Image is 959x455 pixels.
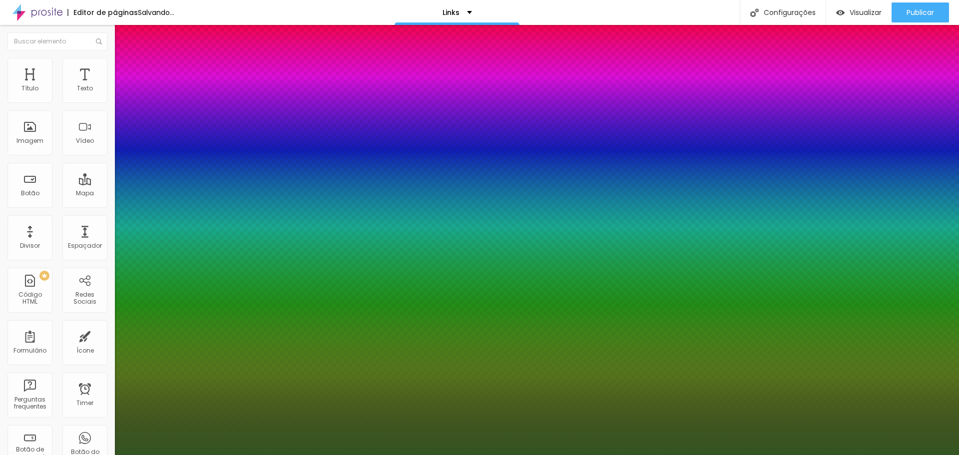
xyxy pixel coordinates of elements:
button: Visualizar [826,2,892,22]
div: Redes Sociais [65,291,104,306]
div: Salvando... [138,9,174,16]
div: Vídeo [76,137,94,144]
div: Divisor [20,242,40,249]
img: Icone [750,8,759,17]
div: Botão [21,190,39,197]
button: Publicar [892,2,949,22]
p: Links [443,9,460,16]
div: Ícone [76,347,94,354]
div: Timer [76,400,93,407]
img: Icone [96,38,102,44]
div: Código HTML [10,291,49,306]
div: Texto [77,85,93,92]
span: Publicar [907,8,934,16]
span: Visualizar [850,8,882,16]
div: Perguntas frequentes [10,396,49,411]
img: view-1.svg [836,8,845,17]
input: Buscar elemento [7,32,107,50]
div: Imagem [16,137,43,144]
div: Mapa [76,190,94,197]
div: Espaçador [68,242,102,249]
div: Formulário [13,347,46,354]
div: Editor de páginas [67,9,138,16]
div: Título [21,85,38,92]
